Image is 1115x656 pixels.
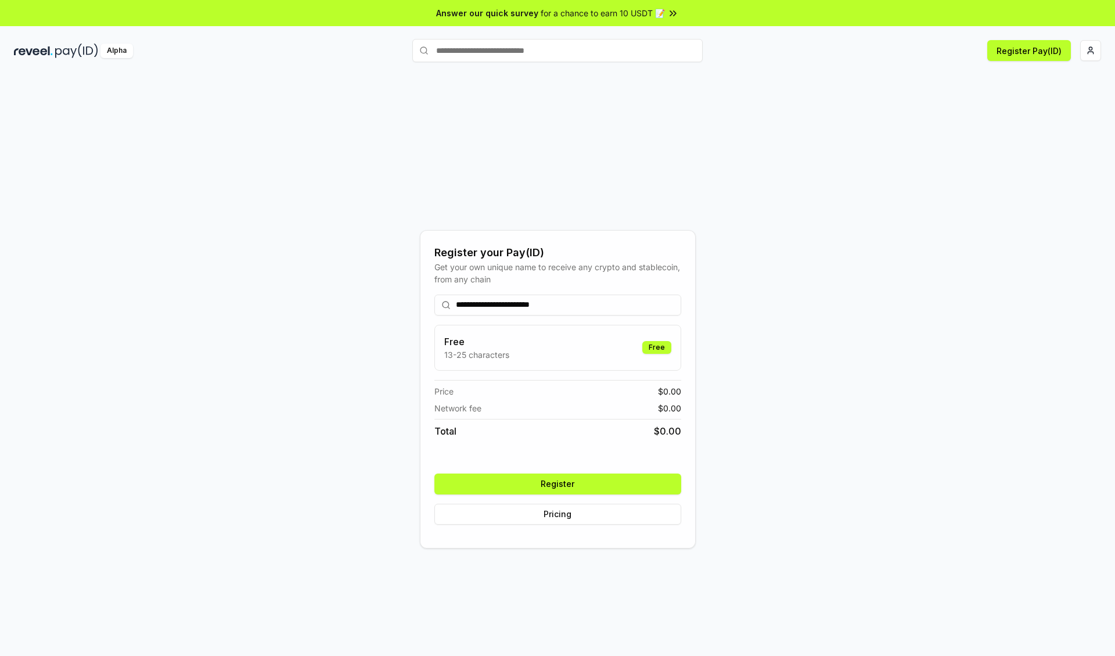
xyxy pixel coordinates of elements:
[55,44,98,58] img: pay_id
[654,424,681,438] span: $ 0.00
[434,474,681,494] button: Register
[987,40,1071,61] button: Register Pay(ID)
[434,385,454,397] span: Price
[642,341,671,354] div: Free
[434,245,681,261] div: Register your Pay(ID)
[434,261,681,285] div: Get your own unique name to receive any crypto and stablecoin, from any chain
[436,7,538,19] span: Answer our quick survey
[14,44,53,58] img: reveel_dark
[100,44,133,58] div: Alpha
[658,402,681,414] span: $ 0.00
[658,385,681,397] span: $ 0.00
[434,504,681,525] button: Pricing
[444,335,509,349] h3: Free
[444,349,509,361] p: 13-25 characters
[541,7,665,19] span: for a chance to earn 10 USDT 📝
[434,402,481,414] span: Network fee
[434,424,456,438] span: Total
